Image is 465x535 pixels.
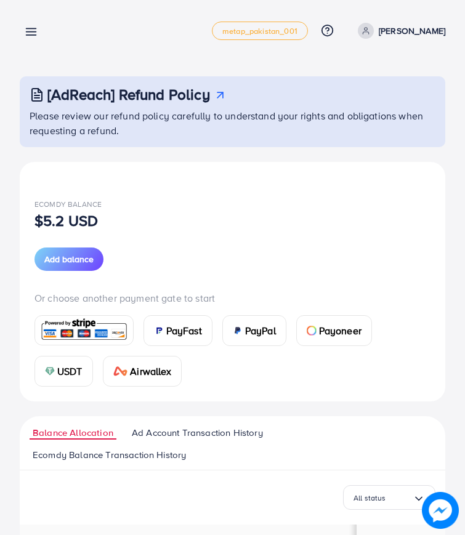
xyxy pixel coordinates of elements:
span: metap_pakistan_001 [222,27,297,35]
a: cardPayFast [144,315,212,346]
img: image [422,492,459,529]
span: Ecomdy Balance [34,199,102,209]
a: cardPayPal [222,315,286,346]
a: [PERSON_NAME] [353,23,445,39]
img: card [39,317,129,344]
span: Airwallex [130,364,171,379]
a: cardPayoneer [296,315,372,346]
p: Please review our refund policy carefully to understand your rights and obligations when requesti... [30,108,438,138]
span: Add balance [44,253,94,265]
input: Search for option [386,491,413,505]
span: Ad Account Transaction History [132,426,263,440]
div: Search for option [343,485,435,510]
img: card [154,326,164,336]
span: USDT [57,364,83,379]
img: card [113,366,128,376]
p: [PERSON_NAME] [379,23,445,38]
h3: [AdReach] Refund Policy [47,86,210,103]
span: Payoneer [319,323,362,338]
span: Balance Allocation [33,426,113,440]
img: card [233,326,243,336]
p: Or choose another payment gate to start [34,291,431,305]
img: card [307,326,317,336]
a: card [34,315,134,345]
p: $5.2 USD [34,213,98,228]
span: PayFast [166,323,202,338]
a: cardAirwallex [103,356,182,387]
span: All status [354,491,386,505]
span: PayPal [245,323,276,338]
a: cardUSDT [34,356,93,387]
span: Ecomdy Balance Transaction History [33,448,186,462]
img: card [45,366,55,376]
button: Add balance [34,247,103,271]
a: metap_pakistan_001 [212,22,308,40]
